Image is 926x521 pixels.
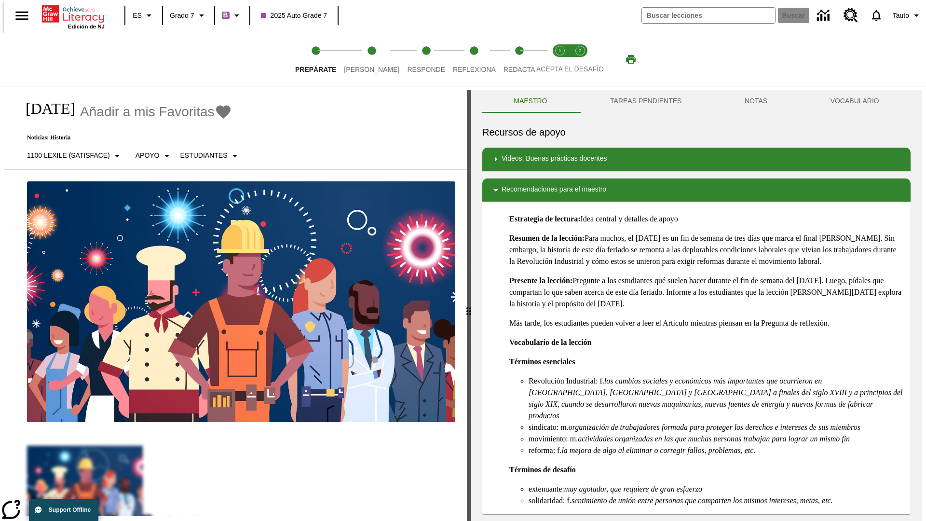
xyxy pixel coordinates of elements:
span: B [223,9,228,21]
div: reading [4,90,467,516]
span: Reflexiona [453,66,496,73]
li: Revolución Industrial: f. [529,375,903,422]
li: solidaridad: f. [529,495,903,507]
em: los cambios sociales y económicos más importantes que ocurrieron en [GEOGRAPHIC_DATA], [GEOGRAPHI... [529,377,902,420]
li: extenuante: [529,483,903,495]
h6: Recursos de apoyo [482,124,911,140]
a: Centro de recursos, Se abrirá en una pestaña nueva. [838,2,864,28]
div: activity [471,90,922,521]
p: Recomendaciones para el maestro [502,184,606,196]
strong: Presente la lección: [509,276,572,285]
p: Más tarde, los estudiantes pueden volver a leer el Artículo mientras piensan en la Pregunta de re... [509,317,903,329]
button: Responde step 3 of 5 [399,33,453,86]
strong: Términos de desafío [509,466,576,474]
em: actividades organizadas en las que muchas personas trabajan para lograr un mismo fin [578,435,850,443]
span: Responde [407,66,445,73]
text: 1 [558,48,561,53]
div: Recomendaciones para el maestro [482,178,911,202]
button: TAREAS PENDIENTES [579,90,713,113]
span: Support Offline [49,507,91,513]
p: Para muchos, el [DATE] es un fin de semana de tres días que marca el final [PERSON_NAME]. Sin emb... [509,233,903,267]
p: 1100 Lexile (Satisface) [27,151,110,161]
input: Buscar campo [642,8,775,23]
span: Grado 7 [170,11,194,21]
span: ES [133,11,142,21]
span: ACEPTA EL DESAFÍO [536,65,604,73]
p: Videos: Buenas prácticas docentes [502,153,607,165]
text: 2 [579,48,581,53]
em: la mejora de algo al eliminar o corregir fallos, problemas, etc. [561,446,755,454]
h1: [DATE] [15,100,75,118]
strong: Resumen de la lección: [509,234,585,242]
button: Redacta step 5 of 5 [496,33,543,86]
strong: Estrategia de lectura: [509,215,581,223]
button: Reflexiona step 4 of 5 [445,33,504,86]
button: Seleccionar estudiante [177,147,245,165]
button: Añadir a mis Favoritas - Día del Trabajo [80,103,232,120]
button: Boost El color de la clase es morado/púrpura. Cambiar el color de la clase. [218,7,246,24]
button: VOCABULARIO [799,90,911,113]
span: Tauto [893,11,909,21]
span: 2025 Auto Grade 7 [261,11,327,21]
button: NOTAS [713,90,799,113]
p: Pregunte a los estudiantes qué suelen hacer durante el fin de semana del [DATE]. Luego, pídales q... [509,275,903,310]
button: Maestro [482,90,579,113]
button: Support Offline [29,499,98,521]
strong: Vocabulario de la lección [509,338,592,346]
p: Noticias: Historia [15,134,245,141]
em: sentimiento de unión entre personas que comparten los mismos intereses, metas, etc. [572,496,833,505]
button: Prepárate step 1 of 5 [287,33,344,86]
button: Seleccione Lexile, 1100 Lexile (Satisface) [23,147,127,165]
span: Añadir a mis Favoritas [80,104,215,120]
div: Instructional Panel Tabs [482,90,911,113]
em: organización de trabajadores formada para proteger los derechos e intereses de sus miembros [569,423,860,431]
button: Tipo de apoyo, Apoyo [132,147,177,165]
button: Lenguaje: ES, Selecciona un idioma [128,7,159,24]
span: Edición de NJ [68,24,105,29]
strong: Términos esenciales [509,357,575,366]
div: Videos: Buenas prácticas docentes [482,148,911,171]
button: Acepta el desafío contesta step 2 of 2 [566,33,594,86]
span: Prepárate [295,66,336,73]
a: Notificaciones [864,3,889,28]
div: Pulsa la tecla de intro o la barra espaciadora y luego presiona las flechas de derecha e izquierd... [467,90,471,521]
li: reforma: f. [529,445,903,456]
p: Idea central y detalles de apoyo [509,213,903,225]
button: Grado: Grado 7, Elige un grado [166,7,211,24]
button: Perfil/Configuración [889,7,926,24]
button: Acepta el desafío lee step 1 of 2 [546,33,574,86]
li: movimiento: m. [529,433,903,445]
img: una pancarta con fondo azul muestra la ilustración de una fila de diferentes hombres y mujeres co... [27,181,455,423]
p: Apoyo [136,151,160,161]
button: Imprimir [615,51,646,68]
em: muy agotador, que requiere de gran esfuerzo [564,485,702,493]
span: Redacta [504,66,535,73]
li: sindicato: m. [529,422,903,433]
span: [PERSON_NAME] [344,66,399,73]
div: Portada [42,3,105,29]
a: Centro de información [811,2,838,29]
p: Estudiantes [180,151,228,161]
button: Lee step 2 of 5 [336,33,407,86]
button: Abrir el menú lateral [8,1,36,30]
